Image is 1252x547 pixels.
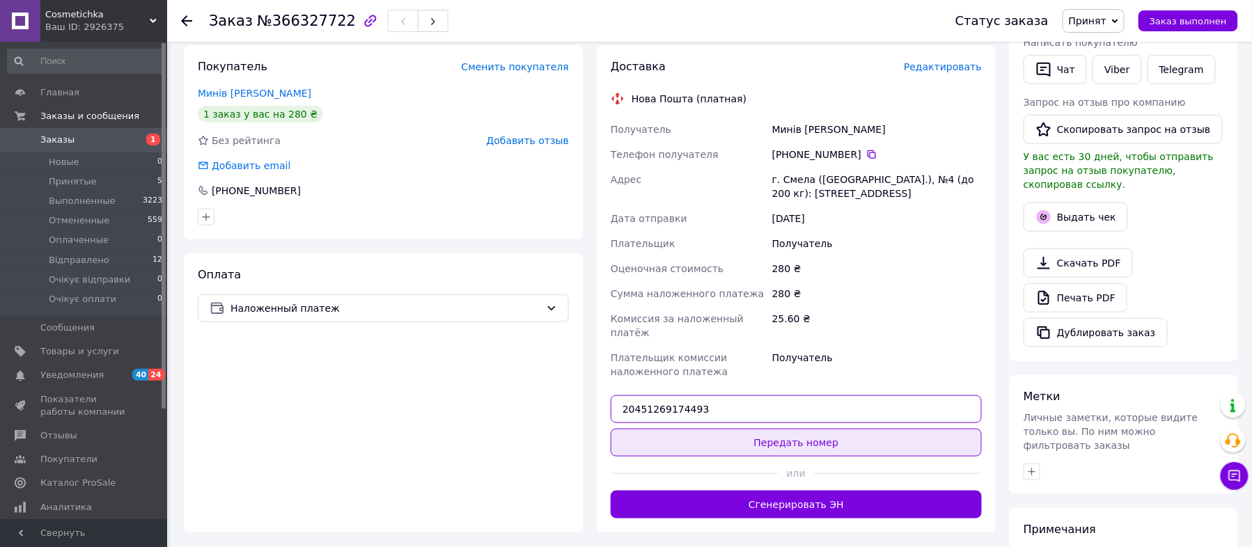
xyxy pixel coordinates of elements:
span: Примечания [1024,523,1096,536]
span: Заказы [40,134,75,146]
span: Товары и услуги [40,345,119,358]
span: 0 [157,273,162,286]
span: Покупатель [198,60,267,73]
span: Комиссия за наложенный платёж [611,313,744,338]
span: Наложенный платеж [230,301,540,316]
button: Дублировать заказ [1024,318,1168,347]
span: 40 [132,369,148,381]
span: Очікує відправки [49,273,130,286]
span: Дата отправки [611,213,687,224]
span: 1 [146,134,160,145]
span: Плательщик [611,238,675,249]
div: 280 ₴ [769,281,985,306]
span: Каталог ProSale [40,477,116,489]
span: Заказы и сообщения [40,110,139,122]
span: 0 [157,156,162,168]
span: Без рейтинга [212,135,281,146]
span: Покупатели [40,453,97,466]
span: 3223 [143,195,162,207]
span: Заказ [209,13,253,29]
span: Сменить покупателя [462,61,569,72]
button: Чат с покупателем [1221,462,1249,490]
span: Выполненные [49,195,116,207]
span: 559 [148,214,162,227]
span: 24 [148,369,164,381]
span: Заказ выполнен [1150,16,1227,26]
span: Написать покупателю [1024,37,1138,48]
span: Адрес [611,174,641,185]
span: Главная [40,86,79,99]
div: Добавить email [196,159,292,173]
a: Telegram [1148,55,1216,84]
a: Печать PDF [1024,283,1127,312]
span: Аналитика [40,501,92,514]
span: Принят [1069,15,1106,26]
span: или [778,466,815,480]
span: Оплаченные [49,234,109,246]
span: Відправлено [49,254,109,267]
button: Передать номер [611,429,982,457]
span: Метки [1024,390,1061,403]
input: Номер экспресс-накладной [611,395,982,423]
div: Ваш ID: 2926375 [45,21,167,33]
button: Сгенерировать ЭН [611,491,982,518]
div: г. Смела ([GEOGRAPHIC_DATA].), №4 (до 200 кг): [STREET_ADDRESS] [769,167,985,206]
div: Получатель [769,345,985,384]
a: Скачать PDF [1024,248,1133,278]
span: Запрос на отзыв про компанию [1024,97,1186,108]
div: [PHONE_NUMBER] [210,184,302,198]
div: Нова Пошта (платная) [628,92,750,106]
div: 25.60 ₴ [769,306,985,345]
a: Минів [PERSON_NAME] [198,88,311,99]
span: У вас есть 30 дней, чтобы отправить запрос на отзыв покупателю, скопировав ссылку. [1024,151,1214,190]
div: 280 ₴ [769,256,985,281]
div: Вернуться назад [181,14,192,28]
span: Очікує оплати [49,293,116,306]
span: Плательщик комиссии наложенного платежа [611,352,728,377]
span: Доставка [611,60,666,73]
div: Статус заказа [955,14,1049,28]
span: Сообщения [40,322,95,334]
span: Cosmetichka [45,8,150,21]
span: 0 [157,293,162,306]
div: Минів [PERSON_NAME] [769,117,985,142]
span: Сумма наложенного платежа [611,288,765,299]
span: Получатель [611,124,671,135]
span: №366327722 [257,13,356,29]
span: Уведомления [40,369,104,381]
input: Поиск [7,49,164,74]
span: Оценочная стоимость [611,263,724,274]
button: Чат [1024,55,1087,84]
span: Телефон получателя [611,149,719,160]
span: Принятые [49,175,97,188]
span: Показатели работы компании [40,393,129,418]
span: Оплата [198,268,241,281]
button: Заказ выполнен [1138,10,1238,31]
div: Получатель [769,231,985,256]
div: 1 заказ у вас на 280 ₴ [198,106,323,122]
button: Выдать чек [1024,203,1128,232]
span: Редактировать [904,61,982,72]
span: Добавить отзыв [487,135,569,146]
button: Скопировать запрос на отзыв [1024,115,1223,144]
span: 0 [157,234,162,246]
div: [PHONE_NUMBER] [772,148,982,161]
a: Viber [1093,55,1141,84]
span: 5 [157,175,162,188]
span: Отзывы [40,429,77,442]
div: Добавить email [210,159,292,173]
span: Личные заметки, которые видите только вы. По ним можно фильтровать заказы [1024,412,1198,451]
span: Новые [49,156,79,168]
span: 12 [152,254,162,267]
div: [DATE] [769,206,985,231]
span: Отмененные [49,214,109,227]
